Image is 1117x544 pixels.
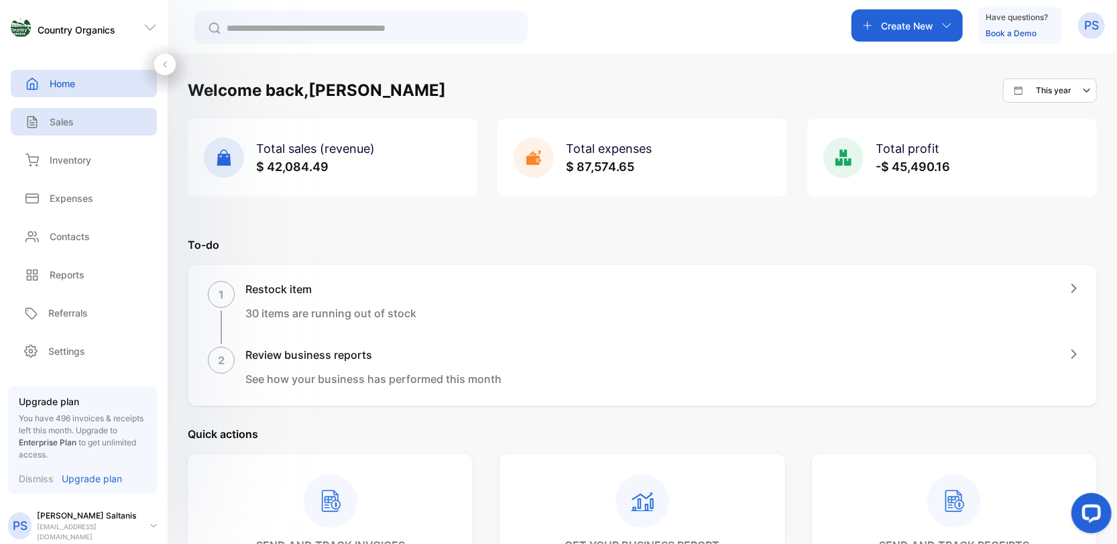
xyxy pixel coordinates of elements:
span: Total expenses [566,142,652,156]
span: $ 87,574.65 [566,160,634,174]
p: Reports [50,268,84,282]
p: 2 [218,352,225,368]
p: Contacts [50,229,90,243]
p: Dismiss [19,472,54,486]
span: Total sales (revenue) [256,142,375,156]
h1: Welcome back, [PERSON_NAME] [188,78,446,103]
button: PS [1078,9,1105,42]
p: Upgrade plan [19,394,146,409]
p: 1 [219,286,224,303]
p: To-do [188,237,1097,253]
p: This year [1036,85,1071,97]
span: $ 42,084.49 [256,160,329,174]
p: Create New [881,19,933,33]
p: [EMAIL_ADDRESS][DOMAIN_NAME] [37,522,139,542]
p: PS [1084,17,1099,34]
a: Upgrade plan [54,472,122,486]
img: logo [11,17,31,38]
a: Book a Demo [986,28,1037,38]
iframe: LiveChat chat widget [1061,488,1117,544]
p: See how your business has performed this month [245,371,502,387]
p: Inventory [50,153,91,167]
h1: Restock item [245,281,416,297]
h1: Review business reports [245,347,502,363]
button: Create New [851,9,963,42]
p: Sales [50,115,74,129]
p: Country Organics [38,23,115,37]
p: You have 496 invoices & receipts left this month. [19,413,146,461]
p: [PERSON_NAME] Saltanis [37,510,139,522]
p: PS [13,517,27,535]
span: Enterprise Plan [19,437,76,447]
p: Home [50,76,75,91]
button: This year [1003,78,1097,103]
span: -$ 45,490.16 [876,160,950,174]
p: Have questions? [986,11,1048,24]
p: Expenses [50,191,93,205]
p: 30 items are running out of stock [245,305,416,321]
p: Upgrade plan [62,472,122,486]
p: Referrals [48,306,88,320]
p: Settings [48,344,85,358]
p: Quick actions [188,426,1097,442]
span: Upgrade to to get unlimited access. [19,425,136,459]
span: Total profit [876,142,939,156]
